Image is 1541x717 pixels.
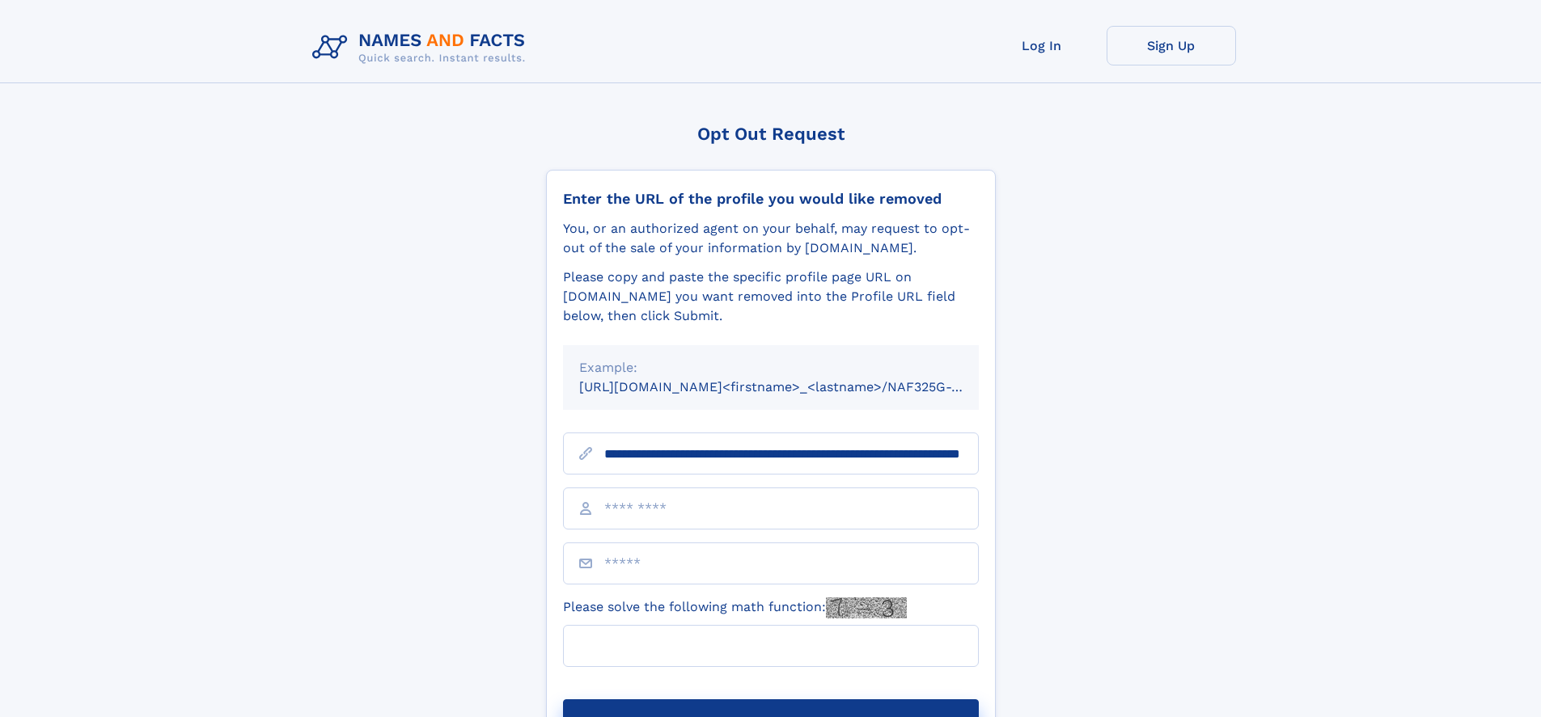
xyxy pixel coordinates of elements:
[306,26,539,70] img: Logo Names and Facts
[563,219,979,258] div: You, or an authorized agent on your behalf, may request to opt-out of the sale of your informatio...
[563,268,979,326] div: Please copy and paste the specific profile page URL on [DOMAIN_NAME] you want removed into the Pr...
[563,597,907,618] label: Please solve the following math function:
[579,358,963,377] div: Example:
[977,26,1107,65] a: Log In
[1107,26,1236,65] a: Sign Up
[546,124,996,144] div: Opt Out Request
[563,190,979,208] div: Enter the URL of the profile you would like removed
[579,379,1010,394] small: [URL][DOMAIN_NAME]<firstname>_<lastname>/NAF325G-xxxxxxxx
